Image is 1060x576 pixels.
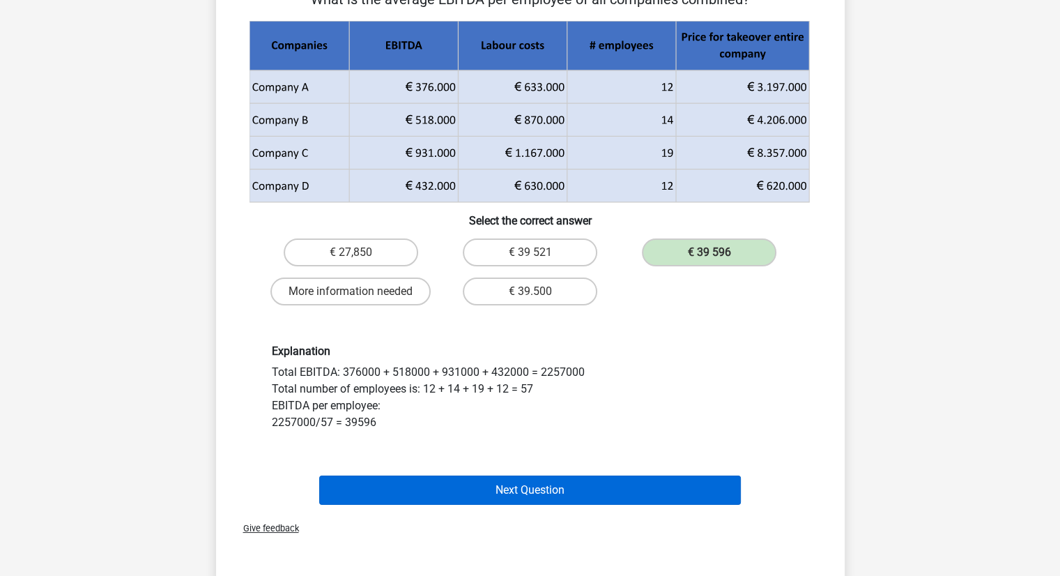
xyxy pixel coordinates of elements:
[642,238,776,266] label: € 39 596
[272,344,789,358] h6: Explanation
[463,278,597,305] label: € 39.500
[270,278,431,305] label: More information needed
[463,238,597,266] label: € 39 521
[261,344,799,430] div: Total EBITDA: 376000 + 518000 + 931000 + 432000 = 2257000 Total number of employees is: 12 + 14 +...
[238,203,822,227] h6: Select the correct answer
[319,476,741,505] button: Next Question
[284,238,418,266] label: € 27,850
[232,523,299,533] span: Give feedback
